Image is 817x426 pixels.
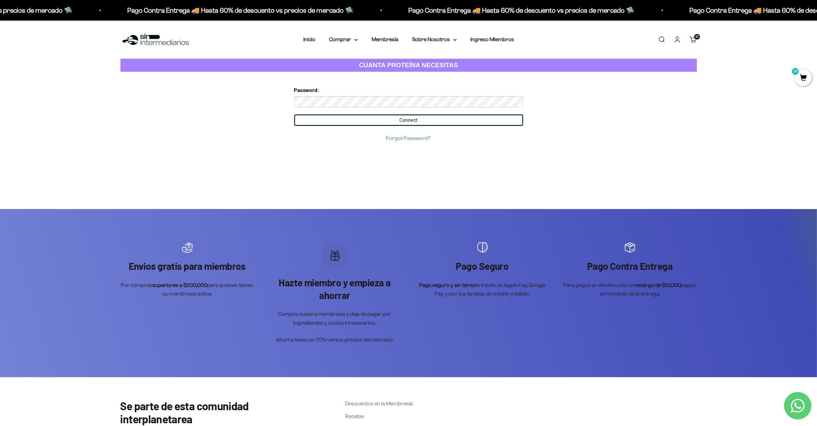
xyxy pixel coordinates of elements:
p: Pago Contra Entrega [563,260,697,272]
a: Forgot Password? [386,135,431,141]
input: Connect [294,114,523,126]
summary: Comprar [329,35,358,44]
a: Ingreso Miembros [470,36,514,42]
p: Para pagos en efectivo, con un pagos al momento de la entrega. [563,281,697,298]
span: 10 [696,35,699,38]
p: Envios gratís para miembros [120,260,254,272]
p: Hazte miembro y empieza a ahorrar [268,276,402,301]
p: Ahorra hasta un 70% versus precios del mercado. [268,335,402,344]
strong: recargo de $10,000 [635,282,681,288]
mark: 10 [791,67,800,76]
a: 10 [795,74,812,82]
div: Artículo 3 de 4 [416,242,549,298]
strong: CUANTA PROTEÍNA NECESITAS [359,61,458,69]
p: Compra nuestra membresía y deja de pagar por ingredientes y costos innecesarios. [268,310,402,327]
strong: Pago seguro y sin temor [419,282,477,288]
strong: superiores a $200,000 [153,282,208,288]
p: Pago Contra Entrega 🚚 Hasta 60% de descuento vs precios de mercado 🛸 [406,5,632,16]
summary: Sobre Nosotros [412,35,457,44]
p: Se parte de esta comunidad interplanetarea [120,399,313,426]
a: Recetas [345,412,364,421]
div: Artículo 2 de 4 [268,242,402,344]
p: a través de Apple Pay, Google Pay y con tus tarjetas de crédito y débito. [416,281,549,298]
p: Por compras para quienes tienen su membresía activa. [120,281,254,298]
a: CUANTA PROTEÍNA NECESITAS [120,59,697,72]
a: Descuentos en la Membresía [345,399,413,408]
label: Password: [294,85,320,94]
a: Membresía [372,36,398,42]
a: Inicio [303,36,315,42]
p: Pago Contra Entrega 🚚 Hasta 60% de descuento vs precios de mercado 🛸 [125,5,351,16]
p: Pago Seguro [416,260,549,272]
div: Artículo 4 de 4 [563,242,697,298]
div: Artículo 1 de 4 [120,242,254,298]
